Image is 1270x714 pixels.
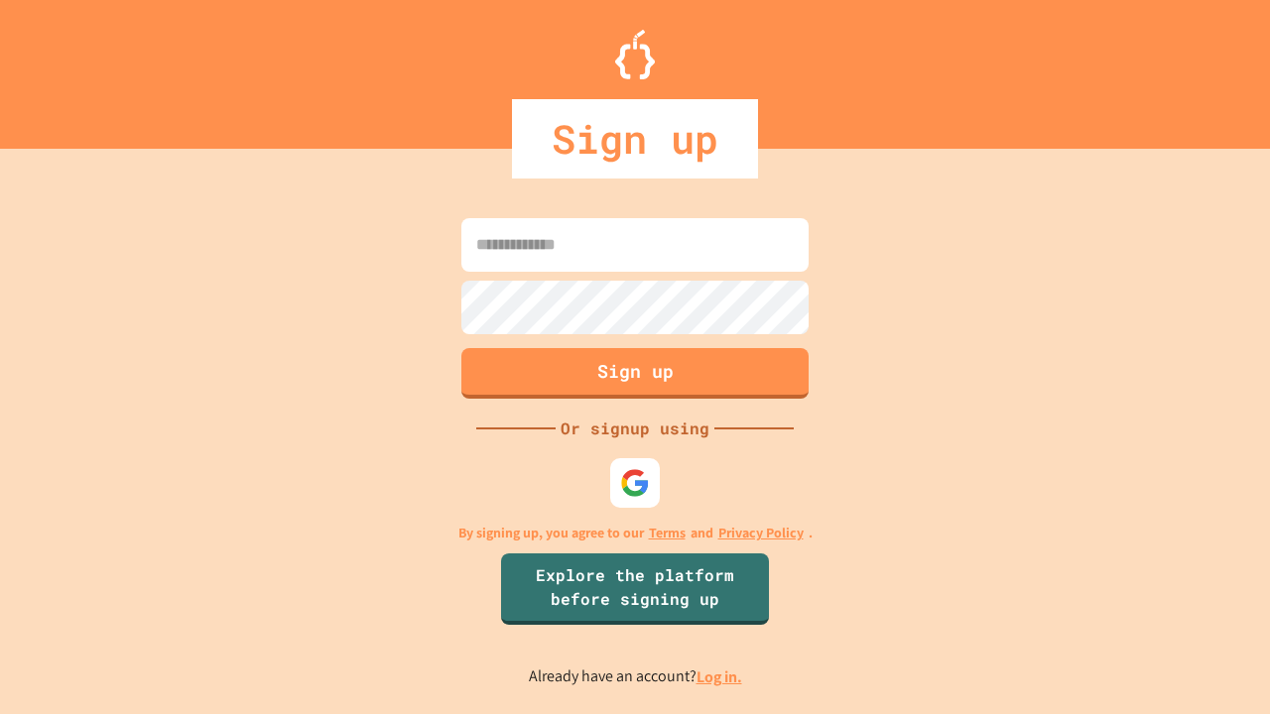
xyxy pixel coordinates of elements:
[718,523,804,543] a: Privacy Policy
[556,416,714,440] div: Or signup using
[697,666,742,687] a: Log in.
[458,523,813,543] p: By signing up, you agree to our and .
[615,30,655,79] img: Logo.svg
[620,468,650,498] img: google-icon.svg
[461,348,809,399] button: Sign up
[649,523,686,543] a: Terms
[501,553,769,625] a: Explore the platform before signing up
[529,664,742,689] p: Already have an account?
[512,99,758,178] div: Sign up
